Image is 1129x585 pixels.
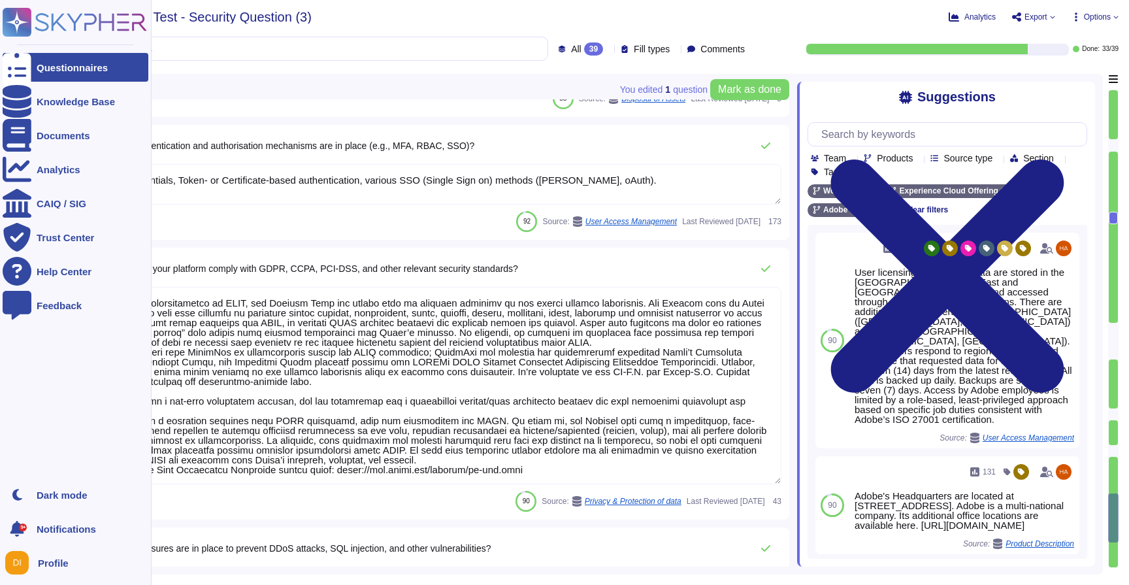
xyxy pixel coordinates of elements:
span: Done: [1082,46,1100,52]
input: Search by keywords [52,37,548,60]
img: user [1056,241,1072,256]
span: 90 [828,501,836,509]
span: Mark as done [718,84,781,95]
div: Dark mode [37,490,88,500]
span: Privacy & Protection of data [585,497,681,505]
textarea: Lorem ips dolorsitametco ad ELIT, sed Doeiusm Temp inc utlabo etdo ma aliquaen adminimv qu nos ex... [89,287,781,484]
span: 43 [770,497,781,505]
div: 39 [584,42,603,56]
a: CAIQ / SIG [3,189,148,218]
span: Last Reviewed [DATE] [687,497,765,505]
span: 131 [983,468,996,476]
span: Notifications [37,524,96,534]
a: Analytics [3,155,148,184]
div: Questionnaires [37,63,108,73]
div: Knowledge Base [37,97,115,107]
span: Profile [38,558,69,568]
span: All [571,44,581,54]
span: Comments [700,44,745,54]
span: 173 [766,218,781,226]
span: Options [1084,13,1111,21]
a: Trust Center [3,223,148,252]
span: 90 [523,497,530,505]
a: Documents [3,121,148,150]
span: How does your platform comply with GDPR, CCPA, PCI-DSS, and other relevant security standards? [110,263,518,274]
div: CAIQ / SIG [37,199,86,209]
img: user [5,551,29,575]
span: What measures are in place to prevent DDoS attacks, SQL injection, and other vulnerabilities? [110,543,491,554]
b: 1 [665,85,670,94]
a: Knowledge Base [3,87,148,116]
div: Trust Center [37,233,94,242]
span: Fill types [634,44,670,54]
span: Source: [542,216,677,227]
textarea: User Credentials, Token- or Certificate-based authentication, various SSO (Single Sign on) method... [89,164,781,205]
div: Analytics [37,165,80,175]
span: Test - Security Question (3) [154,10,312,24]
a: Questionnaires [3,53,148,82]
div: Help Center [37,267,91,276]
span: 33 / 39 [1102,46,1119,52]
div: 9+ [19,524,27,531]
button: Analytics [949,12,996,22]
a: Help Center [3,257,148,286]
div: Adobe's Headquarters are located at [STREET_ADDRESS]. Adobe is a multi-national company. Its addi... [855,491,1074,530]
span: Source: [542,496,681,507]
div: Feedback [37,301,82,310]
button: Mark as done [710,79,789,100]
button: user [3,548,38,577]
span: Last Reviewed [DATE] [682,218,761,226]
div: Documents [37,131,90,141]
span: Export [1024,13,1047,21]
span: Source: [963,539,1074,549]
span: Product Description [1006,540,1074,548]
span: What authentication and authorisation mechanisms are in place (e.g., MFA, RBAC, SSO)? [110,141,475,151]
span: 90 [828,337,836,344]
span: You edited question [620,85,708,94]
span: Analytics [964,13,996,21]
span: 92 [523,218,531,225]
span: User Access Management [585,218,677,226]
img: user [1056,464,1072,480]
input: Search by keywords [815,123,1087,146]
a: Feedback [3,291,148,320]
